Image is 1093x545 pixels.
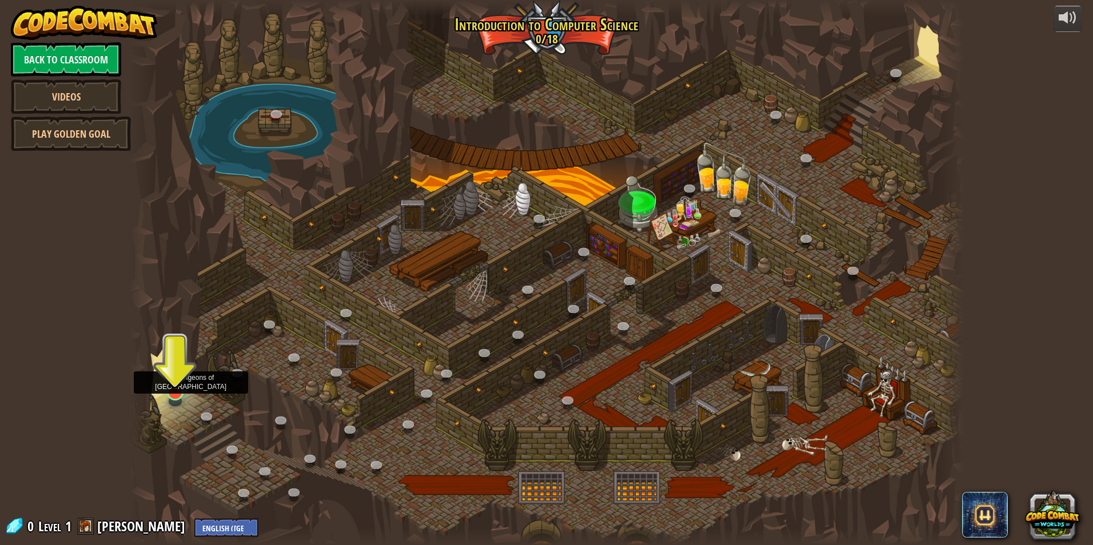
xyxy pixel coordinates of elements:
[65,517,71,535] span: 1
[11,79,121,114] a: Videos
[97,517,189,535] a: [PERSON_NAME]
[11,117,131,151] a: Play Golden Goal
[27,517,37,535] span: 0
[38,517,61,536] span: Level
[11,6,157,40] img: CodeCombat - Learn how to code by playing a game
[11,42,121,77] a: Back to Classroom
[1054,6,1082,33] button: Adjust volume
[164,342,186,393] img: level-banner-unstarted.png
